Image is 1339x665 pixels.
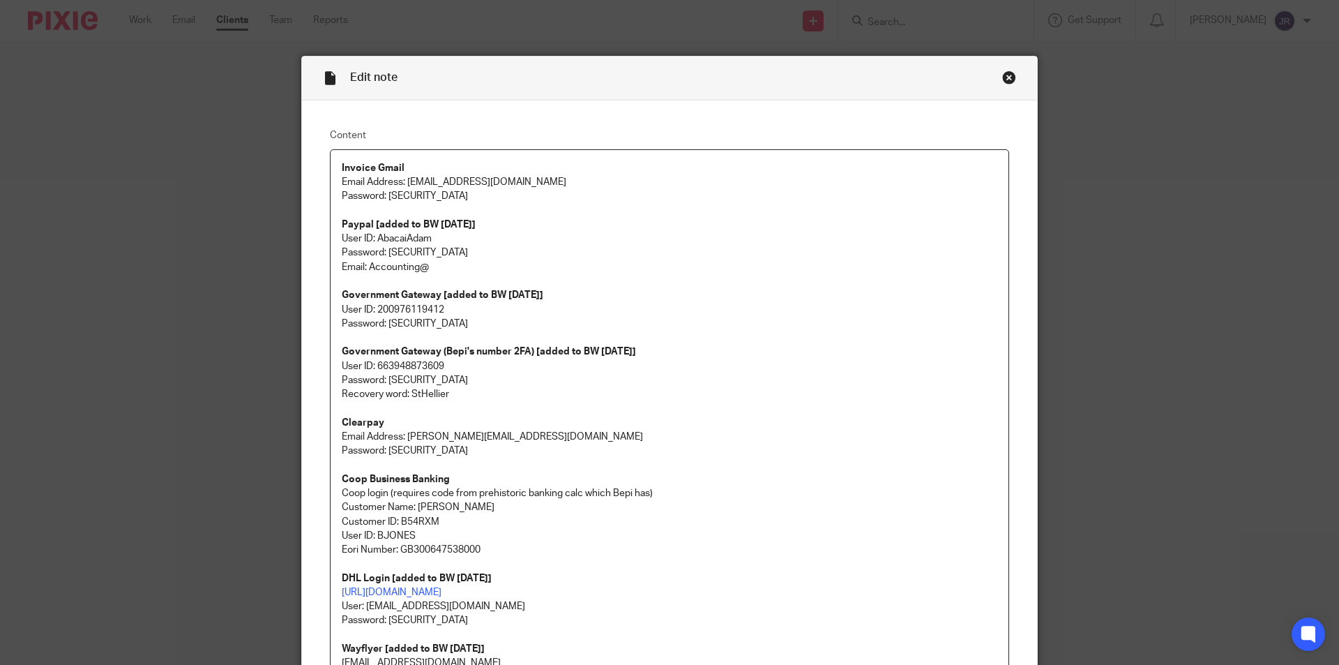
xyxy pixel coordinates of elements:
strong: Government Gateway (Bepi's number 2FA) [added to BW [DATE]] [342,347,636,357]
strong: Coop Business Banking [342,475,450,484]
p: Email Address: [EMAIL_ADDRESS][DOMAIN_NAME] [342,175,997,189]
p: User ID: 663948873609 [342,345,997,373]
p: User: [EMAIL_ADDRESS][DOMAIN_NAME] [342,585,997,614]
div: Close this dialog window [1002,70,1016,84]
strong: Clearpay [342,418,384,428]
a: [URL][DOMAIN_NAME] [342,588,441,597]
p: User ID: 200976119412 Password: [SECURITY_DATA] [342,303,997,331]
p: Recovery word: StHellier [342,387,997,401]
span: Edit note [350,72,398,83]
p: Eori Number: GB300647538000 [342,543,997,557]
strong: Government Gateway [added to BW [DATE]] [342,290,543,300]
p: Coop login (requires code from prehistoric banking calc which Bepi has) [342,486,997,500]
label: Content [330,128,1009,142]
strong: Wayflyer [added to BW [DATE]] [342,644,485,654]
strong: Paypal [added to BW [DATE]] [342,220,476,230]
p: User ID: AbacaiAdam Password: [SECURITY_DATA] Email: Accounting@ [342,218,997,274]
p: Password: [SECURITY_DATA] [342,189,997,218]
strong: Invoice Gmail [342,163,404,173]
p: Password: [SECURITY_DATA] [342,613,997,627]
strong: DHL Login [added to BW [DATE]] [342,574,492,583]
p: User ID: BJONES [342,529,997,543]
p: Email Address: [PERSON_NAME][EMAIL_ADDRESS][DOMAIN_NAME] Password: [SECURITY_DATA] [342,416,997,458]
p: Password: [SECURITY_DATA] [342,373,997,387]
p: Customer Name: [PERSON_NAME] [342,500,997,514]
p: Customer ID: B54RXM [342,515,997,529]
